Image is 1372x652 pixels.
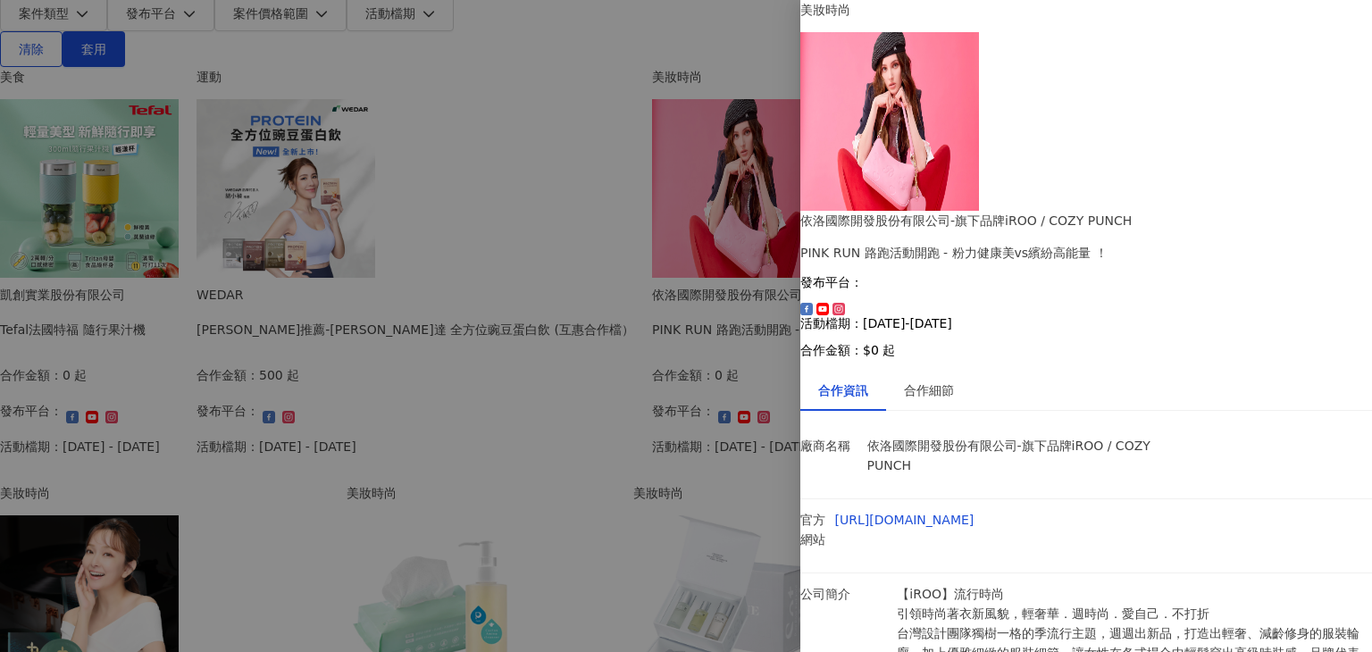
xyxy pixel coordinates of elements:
div: 合作資訊 [818,380,868,400]
p: 官方網站 [800,510,826,549]
p: 公司簡介 [800,584,888,604]
div: 合作細節 [904,380,954,400]
div: 依洛國際開發股份有限公司-旗下品牌iROO / COZY PUNCH [800,211,1372,230]
div: PINK RUN 路跑活動開跑 - 粉力健康美vs繽紛高能量 ！ [800,243,1372,263]
a: [URL][DOMAIN_NAME] [835,513,975,527]
p: 活動檔期：[DATE]-[DATE] [800,316,1372,330]
p: 依洛國際開發股份有限公司-旗下品牌iROO / COZY PUNCH [867,436,1192,475]
p: 廠商名稱 [800,436,858,456]
p: 發布平台： [800,275,1372,289]
img: 粉力健康美vs繽紛高能量系列服飾+養膚配件 [800,32,979,211]
p: 合作金額： $0 起 [800,343,1372,357]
